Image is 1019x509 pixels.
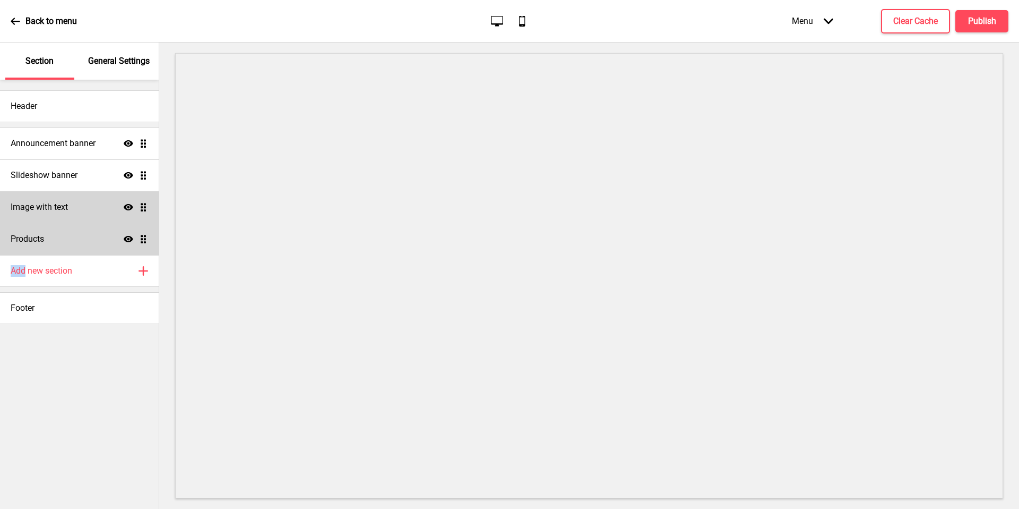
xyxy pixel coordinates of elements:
a: Back to menu [11,7,77,36]
p: Back to menu [25,15,77,27]
div: Menu [781,5,844,37]
h4: Footer [11,302,34,314]
button: Publish [955,10,1008,32]
h4: Announcement banner [11,138,96,149]
h4: Header [11,100,37,112]
h4: Clear Cache [893,15,938,27]
h4: Slideshow banner [11,169,77,181]
h4: Publish [968,15,996,27]
h4: Image with text [11,201,68,213]
button: Clear Cache [881,9,950,33]
p: General Settings [88,55,150,67]
h4: Products [11,233,44,245]
h4: Add new section [11,265,72,277]
p: Section [25,55,54,67]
